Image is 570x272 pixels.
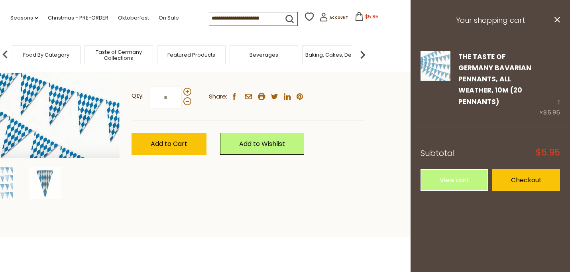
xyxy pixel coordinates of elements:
[48,14,108,22] a: Christmas - PRE-ORDER
[539,51,560,118] div: 1 ×
[250,52,278,58] a: Beverages
[421,51,450,118] a: The Taste of Germany Bavarian Pennants, all weather, 10m (20 pennants)
[10,14,38,22] a: Seasons
[132,91,143,101] strong: Qty:
[319,13,348,24] a: Account
[87,49,151,61] a: Taste of Germany Collections
[421,169,488,191] a: View cart
[23,52,69,58] a: Food By Category
[118,14,149,22] a: Oktoberfest
[132,133,206,155] button: Add to Cart
[305,52,367,58] a: Baking, Cakes, Desserts
[330,16,348,20] span: Account
[29,167,61,199] img: Bavarian Pennants
[421,148,455,159] span: Subtotal
[209,92,227,102] span: Share:
[159,14,179,22] a: On Sale
[355,47,371,63] img: next arrow
[492,169,560,191] a: Checkout
[350,12,383,24] button: $5.95
[536,148,560,157] span: $5.95
[149,87,182,108] input: Qty:
[543,108,560,116] span: $5.95
[220,133,304,155] a: Add to Wishlist
[365,13,379,20] span: $5.95
[167,52,215,58] a: Featured Products
[421,51,450,81] img: The Taste of Germany Bavarian Pennants, all weather, 10m (20 pennants)
[458,52,531,106] a: The Taste of Germany Bavarian Pennants, all weather, 10m (20 pennants)
[151,139,187,148] span: Add to Cart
